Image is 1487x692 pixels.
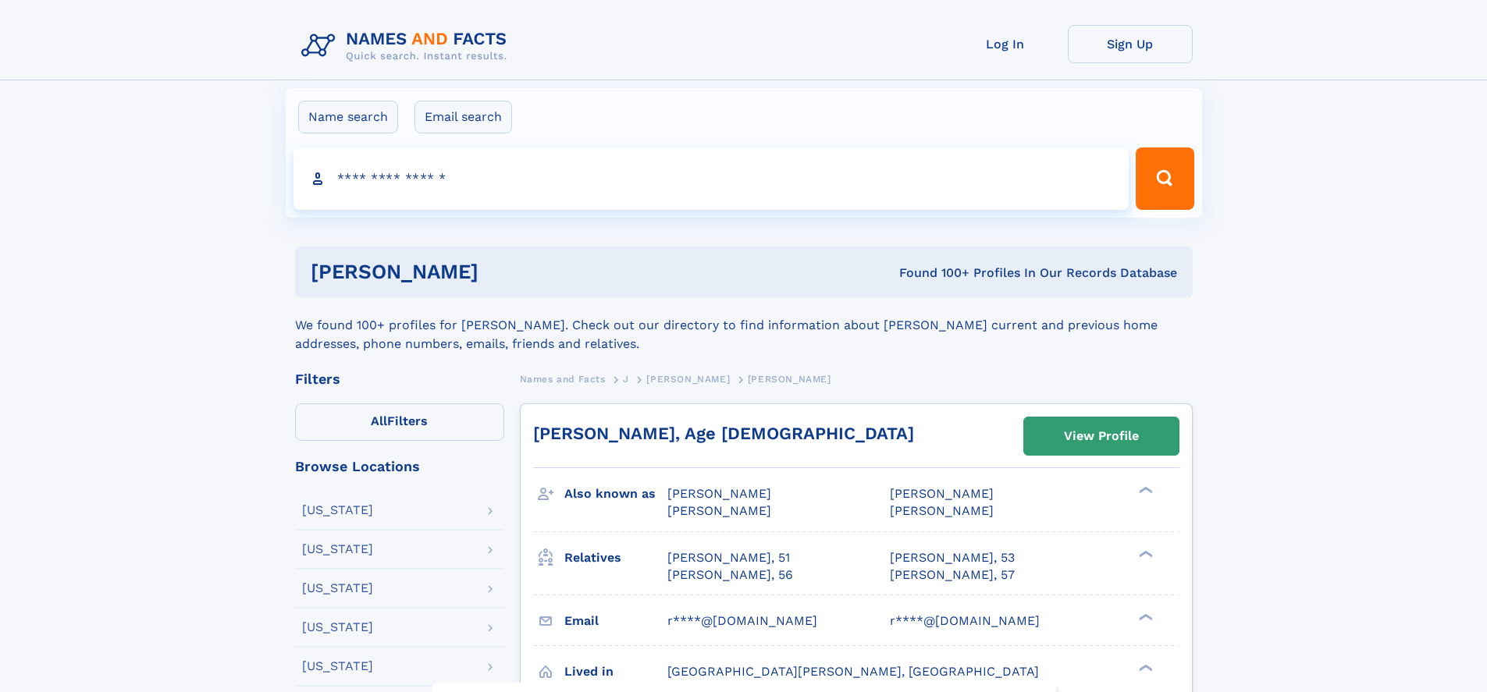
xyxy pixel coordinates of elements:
span: [PERSON_NAME] [890,486,994,501]
span: [PERSON_NAME] [667,486,771,501]
a: [PERSON_NAME], Age [DEMOGRAPHIC_DATA] [533,424,914,443]
div: Found 100+ Profiles In Our Records Database [688,264,1177,282]
a: View Profile [1024,417,1179,455]
h3: Lived in [564,658,667,685]
div: ❯ [1135,548,1154,559]
a: Log In [943,25,1068,63]
label: Name search [298,101,398,133]
div: ❯ [1135,485,1154,495]
span: All [371,413,387,428]
a: J [623,369,629,389]
span: [GEOGRAPHIC_DATA][PERSON_NAME], [GEOGRAPHIC_DATA] [667,664,1039,679]
div: [US_STATE] [302,543,373,555]
button: Search Button [1136,147,1194,210]
span: [PERSON_NAME] [646,374,730,385]
div: We found 100+ profiles for [PERSON_NAME]. Check out our directory to find information about [PERS... [295,297,1193,353]
h3: Relatives [564,545,667,571]
a: Sign Up [1068,25,1193,63]
h3: Email [564,608,667,634]
div: Filters [295,372,504,386]
img: Logo Names and Facts [295,25,520,67]
div: [US_STATE] [302,504,373,516]
span: [PERSON_NAME] [748,374,831,385]
span: [PERSON_NAME] [667,503,771,518]
div: ❯ [1135,662,1154,672]
label: Filters [295,403,504,441]
span: J [623,374,629,385]
div: [US_STATE] [302,582,373,594]
a: [PERSON_NAME], 57 [890,566,1015,584]
span: [PERSON_NAME] [890,503,994,518]
a: [PERSON_NAME], 51 [667,549,790,566]
h3: Also known as [564,481,667,507]
div: [US_STATE] [302,621,373,633]
h1: [PERSON_NAME] [311,262,689,282]
div: ❯ [1135,612,1154,622]
input: search input [293,147,1129,210]
div: View Profile [1064,418,1139,454]
a: Names and Facts [520,369,606,389]
label: Email search [414,101,512,133]
div: Browse Locations [295,460,504,474]
a: [PERSON_NAME], 56 [667,566,793,584]
div: [US_STATE] [302,660,373,672]
a: [PERSON_NAME] [646,369,730,389]
a: [PERSON_NAME], 53 [890,549,1015,566]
